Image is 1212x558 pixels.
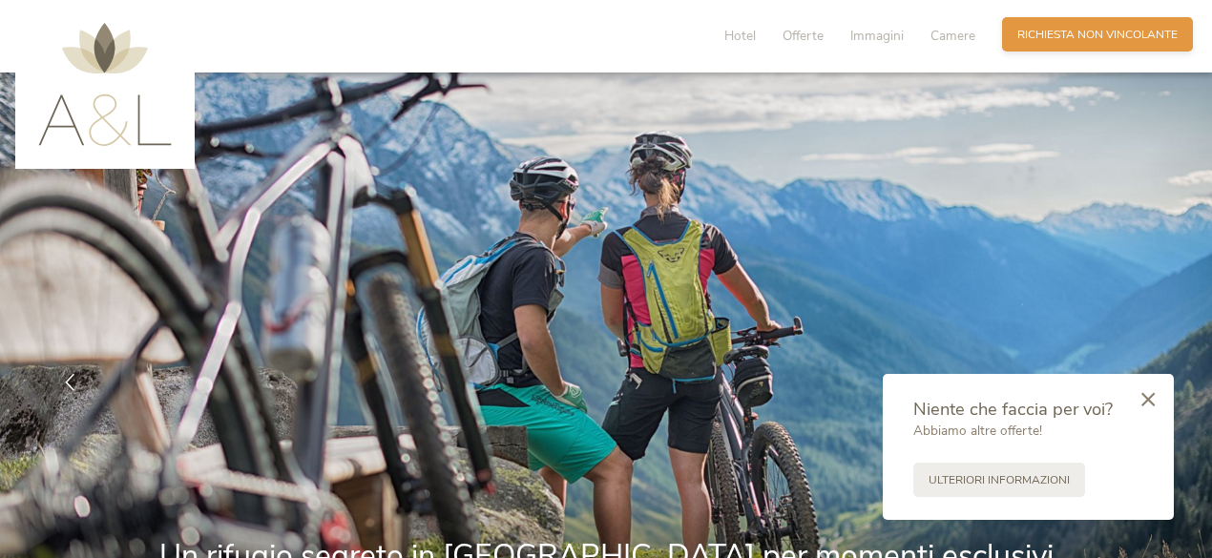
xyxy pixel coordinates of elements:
[38,23,172,146] img: AMONTI & LUNARIS Wellnessresort
[850,27,904,45] span: Immagini
[783,27,824,45] span: Offerte
[913,422,1042,440] span: Abbiamo altre offerte!
[929,472,1070,488] span: Ulteriori informazioni
[913,463,1085,497] a: Ulteriori informazioni
[930,27,975,45] span: Camere
[1017,27,1178,43] span: Richiesta non vincolante
[724,27,756,45] span: Hotel
[913,397,1113,421] span: Niente che faccia per voi?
